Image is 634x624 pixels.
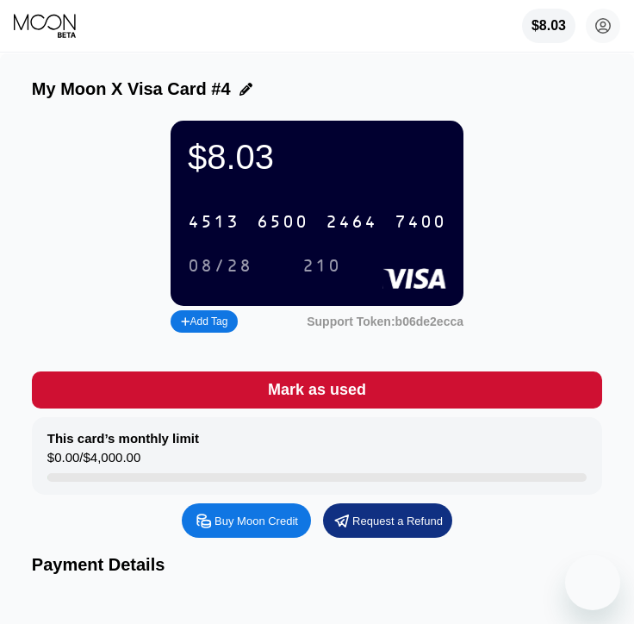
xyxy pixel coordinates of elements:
div: 4513650024647400 [177,204,457,240]
div: $8.03 [522,9,575,43]
div: Buy Moon Credit [214,514,298,528]
div: 08/28 [175,252,265,280]
div: Request a Refund [352,514,443,528]
div: 4513 [188,213,239,233]
div: Mark as used [268,380,366,400]
div: Support Token:b06de2ecca [307,315,463,328]
div: Support Token: b06de2ecca [307,315,463,328]
div: 08/28 [188,257,252,277]
div: Payment Details [32,555,602,575]
div: 210 [289,252,354,280]
div: Add Tag [181,315,227,328]
div: $8.03 [188,138,446,177]
div: Buy Moon Credit [182,503,311,538]
div: 7400 [395,213,446,233]
div: My Moon X Visa Card #4 [32,79,231,99]
div: 210 [302,257,341,277]
div: This card’s monthly limit [47,431,199,446]
div: $8.03 [531,18,566,34]
div: Request a Refund [323,503,452,538]
div: 6500 [257,213,308,233]
div: 2464 [326,213,377,233]
div: Mark as used [32,371,602,409]
div: Add Tag [171,310,238,333]
iframe: Button to launch messaging window [565,555,620,610]
div: $0.00 / $4,000.00 [47,450,140,473]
